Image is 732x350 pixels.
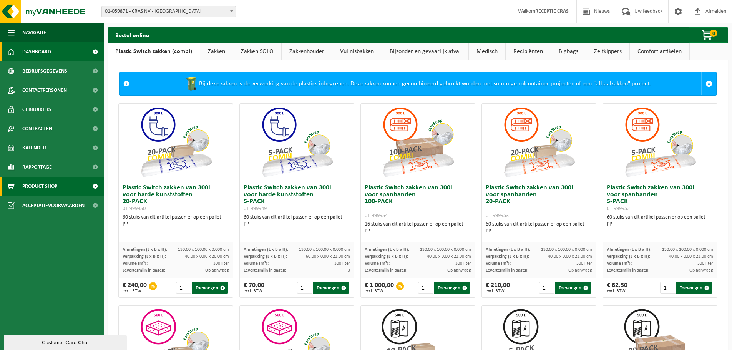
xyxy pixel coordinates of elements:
[22,42,51,61] span: Dashboard
[607,268,649,273] span: Levertermijn in dagen:
[548,254,592,259] span: 40.00 x 0.00 x 23.00 cm
[710,30,717,37] span: 0
[607,261,632,266] span: Volume (m³):
[299,247,350,252] span: 130.00 x 100.00 x 0.000 cm
[22,100,51,119] span: Gebruikers
[22,81,67,100] span: Contactpersonen
[576,261,592,266] span: 300 liter
[455,261,471,266] span: 300 liter
[365,247,409,252] span: Afmetingen (L x B x H):
[22,23,46,42] span: Navigatie
[200,43,233,60] a: Zakken
[539,282,555,294] input: 1
[123,184,229,212] h3: Plastic Switch zakken van 300L voor harde kunststoffen 20-PACK
[622,104,699,181] img: 01-999952
[244,261,269,266] span: Volume (m³):
[486,247,530,252] span: Afmetingen (L x B x H):
[607,221,713,228] div: PP
[689,268,713,273] span: Op aanvraag
[434,282,470,294] button: Toevoegen
[697,261,713,266] span: 300 liter
[101,6,236,17] span: 01-059871 - CRAS NV - WAREGEM
[420,247,471,252] span: 130.00 x 100.00 x 0.000 cm
[689,27,727,43] button: 0
[133,72,701,95] div: Bij deze zakken is de verwerking van de plastics inbegrepen. Deze zakken kunnen gecombineerd gebr...
[607,206,630,212] span: 01-999952
[365,184,471,219] h3: Plastic Switch zakken van 300L voor spanbanden 100-PACK
[306,254,350,259] span: 60.00 x 0.00 x 23.00 cm
[22,177,57,196] span: Product Shop
[662,247,713,252] span: 130.00 x 100.00 x 0.000 cm
[486,228,592,235] div: PP
[365,282,394,294] div: € 1 000,00
[4,333,128,350] iframe: chat widget
[233,43,281,60] a: Zakken SOLO
[123,282,147,294] div: € 240,00
[365,254,408,259] span: Verpakking (L x B x H):
[22,61,67,81] span: Bedrijfsgegevens
[123,289,147,294] span: excl. BTW
[138,104,214,181] img: 01-999950
[486,261,511,266] span: Volume (m³):
[244,254,287,259] span: Verpakking (L x B x H):
[332,43,382,60] a: Vuilnisbakken
[501,104,578,181] img: 01-999953
[244,184,350,212] h3: Plastic Switch zakken van 300L voor harde kunststoffen 5-PACK
[123,268,165,273] span: Levertermijn in dagen:
[365,228,471,235] div: PP
[22,158,52,177] span: Rapportage
[102,6,236,17] span: 01-059871 - CRAS NV - WAREGEM
[244,214,350,228] div: 60 stuks van dit artikel passen er op een pallet
[486,213,509,219] span: 01-999953
[213,261,229,266] span: 300 liter
[541,247,592,252] span: 130.00 x 100.00 x 0.000 cm
[607,254,650,259] span: Verpakking (L x B x H):
[334,261,350,266] span: 300 liter
[630,43,689,60] a: Comfort artikelen
[365,289,394,294] span: excl. BTW
[701,72,716,95] a: Sluit melding
[669,254,713,259] span: 40.00 x 0.00 x 23.00 cm
[348,268,350,273] span: 3
[469,43,505,60] a: Medisch
[365,221,471,235] div: 16 stuks van dit artikel passen er op een pallet
[486,184,592,219] h3: Plastic Switch zakken van 300L voor spanbanden 20-PACK
[365,213,388,219] span: 01-999954
[382,43,468,60] a: Bijzonder en gevaarlijk afval
[555,282,591,294] button: Toevoegen
[178,247,229,252] span: 130.00 x 100.00 x 0.000 cm
[22,196,85,215] span: Acceptatievoorwaarden
[660,282,676,294] input: 1
[313,282,349,294] button: Toevoegen
[607,247,651,252] span: Afmetingen (L x B x H):
[418,282,434,294] input: 1
[22,119,52,138] span: Contracten
[568,268,592,273] span: Op aanvraag
[486,254,529,259] span: Verpakking (L x B x H):
[184,76,199,91] img: WB-0240-HPE-GN-50.png
[244,289,264,294] span: excl. BTW
[123,221,229,228] div: PP
[297,282,313,294] input: 1
[607,184,713,212] h3: Plastic Switch zakken van 300L voor spanbanden 5-PACK
[185,254,229,259] span: 40.00 x 0.00 x 20.00 cm
[123,206,146,212] span: 01-999950
[676,282,712,294] button: Toevoegen
[22,138,46,158] span: Kalender
[244,221,350,228] div: PP
[123,247,167,252] span: Afmetingen (L x B x H):
[244,282,264,294] div: € 70,00
[486,268,528,273] span: Levertermijn in dagen:
[123,261,148,266] span: Volume (m³):
[506,43,551,60] a: Recipiënten
[244,247,288,252] span: Afmetingen (L x B x H):
[380,104,456,181] img: 01-999954
[551,43,586,60] a: Bigbags
[282,43,332,60] a: Zakkenhouder
[447,268,471,273] span: Op aanvraag
[244,268,286,273] span: Levertermijn in dagen:
[486,289,510,294] span: excl. BTW
[535,8,569,14] strong: RECEPTIE CRAS
[486,282,510,294] div: € 210,00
